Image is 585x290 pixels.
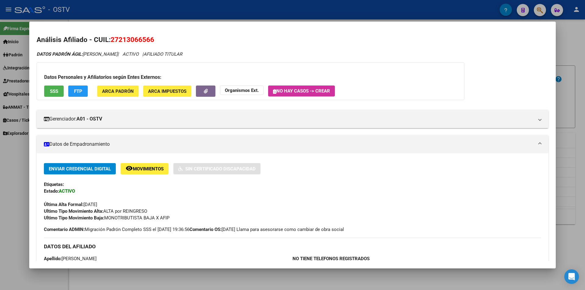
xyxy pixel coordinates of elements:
[44,215,104,221] strong: Ultimo Tipo Movimiento Baja:
[44,115,534,123] mat-panel-title: Gerenciador:
[292,256,370,261] strong: NO TIENE TELEFONOS REGISTRADOS
[102,89,134,94] span: ARCA Padrón
[126,165,133,172] mat-icon: remove_red_eye
[268,86,335,96] button: No hay casos -> Crear
[44,202,97,207] span: [DATE]
[173,163,261,174] button: Sin Certificado Discapacidad
[37,110,548,128] mat-expansion-panel-header: Gerenciador:A01 - OSTV
[37,51,118,57] span: [PERSON_NAME]
[44,202,83,207] strong: Última Alta Formal:
[37,51,182,57] i: | ACTIVO |
[225,88,259,93] strong: Organismos Ext.
[44,256,97,261] span: [PERSON_NAME]
[44,227,85,232] strong: Comentario ADMIN:
[44,141,534,148] mat-panel-title: Datos de Empadronamiento
[564,269,579,284] div: Open Intercom Messenger
[190,227,222,232] strong: Comentario OS:
[273,88,330,94] span: No hay casos -> Crear
[37,35,548,45] h2: Análisis Afiliado - CUIL:
[37,51,83,57] strong: DATOS PADRÓN ÁGIL:
[37,135,548,153] mat-expansion-panel-header: Datos de Empadronamiento
[121,163,168,174] button: Movimientos
[68,86,88,97] button: FTP
[44,163,116,174] button: Enviar Credencial Digital
[44,208,147,214] span: ALTA por REINGRESO
[190,226,344,233] span: [DATE] Llama para asesorarse como cambiar de obra social
[185,166,256,172] span: Sin Certificado Discapacidad
[44,74,457,81] h3: Datos Personales y Afiliatorios según Entes Externos:
[44,188,59,194] strong: Estado:
[97,86,139,97] button: ARCA Padrón
[148,89,186,94] span: ARCA Impuestos
[143,86,191,97] button: ARCA Impuestos
[74,89,82,94] span: FTP
[44,256,62,261] strong: Apellido:
[76,115,102,123] strong: A01 - OSTV
[44,215,169,221] span: MONOTRIBUTISTA BAJA X AFIP
[59,188,75,194] strong: ACTIVO
[44,208,103,214] strong: Ultimo Tipo Movimiento Alta:
[44,86,64,97] button: SSS
[44,226,190,233] span: Migración Padrón Completo SSS el [DATE] 19:36:56
[49,166,111,172] span: Enviar Credencial Digital
[44,243,541,250] h3: DATOS DEL AFILIADO
[144,51,182,57] span: AFILIADO TITULAR
[50,89,58,94] span: SSS
[220,86,264,95] button: Organismos Ext.
[133,166,164,172] span: Movimientos
[111,36,154,44] span: 27213066566
[44,182,64,187] strong: Etiquetas:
